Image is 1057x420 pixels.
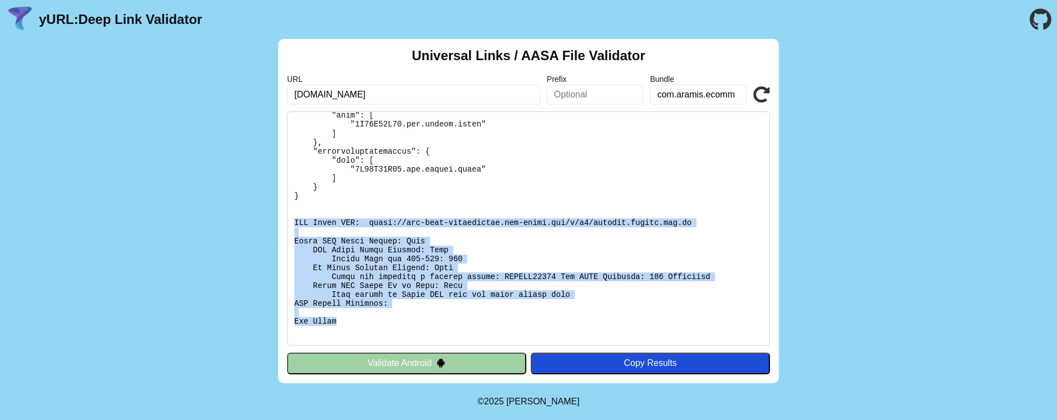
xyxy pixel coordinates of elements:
span: 2025 [484,397,504,406]
img: droidIcon.svg [436,358,446,368]
input: Optional [650,85,747,105]
div: Copy Results [536,358,764,368]
label: Bundle [650,75,747,84]
input: Optional [547,85,644,105]
a: Michael Ibragimchayev's Personal Site [506,397,580,406]
button: Copy Results [531,353,770,374]
footer: © [477,383,579,420]
button: Validate Android [287,353,526,374]
input: Required [287,85,540,105]
label: Prefix [547,75,644,84]
label: URL [287,75,540,84]
a: yURL:Deep Link Validator [39,12,202,27]
h2: Universal Links / AASA File Validator [412,48,645,64]
img: yURL Logo [6,5,34,34]
pre: Lorem ipsu do: sitam://consect.adipis.eli.se/.doei-tempo/incid-utl-etdo-magnaaliqua En Adminimv: ... [287,111,770,346]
